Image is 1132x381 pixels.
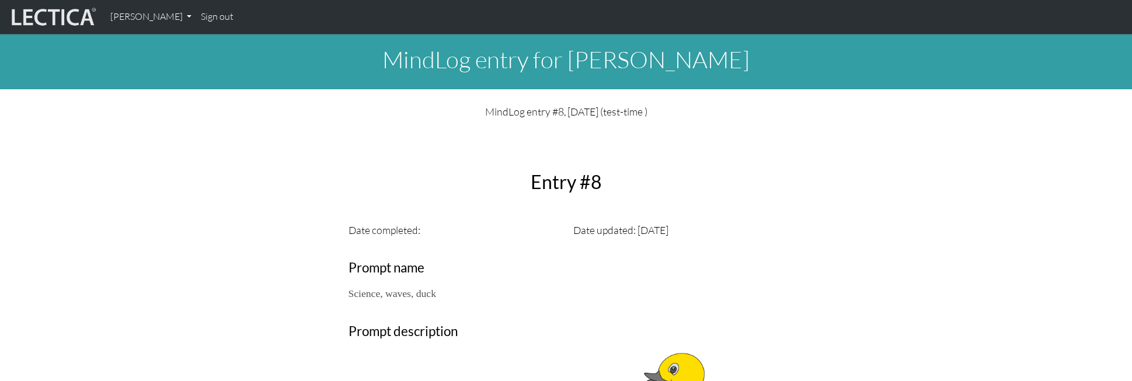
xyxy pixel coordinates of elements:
[196,5,238,29] a: Sign out
[349,260,784,276] h3: Prompt name
[566,222,791,238] div: Date updated: [DATE]
[342,171,791,193] h2: Entry #8
[349,285,784,302] p: Science, waves, duck
[349,222,420,238] label: Date completed:
[9,6,96,28] img: lecticalive
[106,5,196,29] a: [PERSON_NAME]
[349,103,784,120] p: MindLog entry #8, [DATE] (test-time )
[349,324,784,340] h3: Prompt description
